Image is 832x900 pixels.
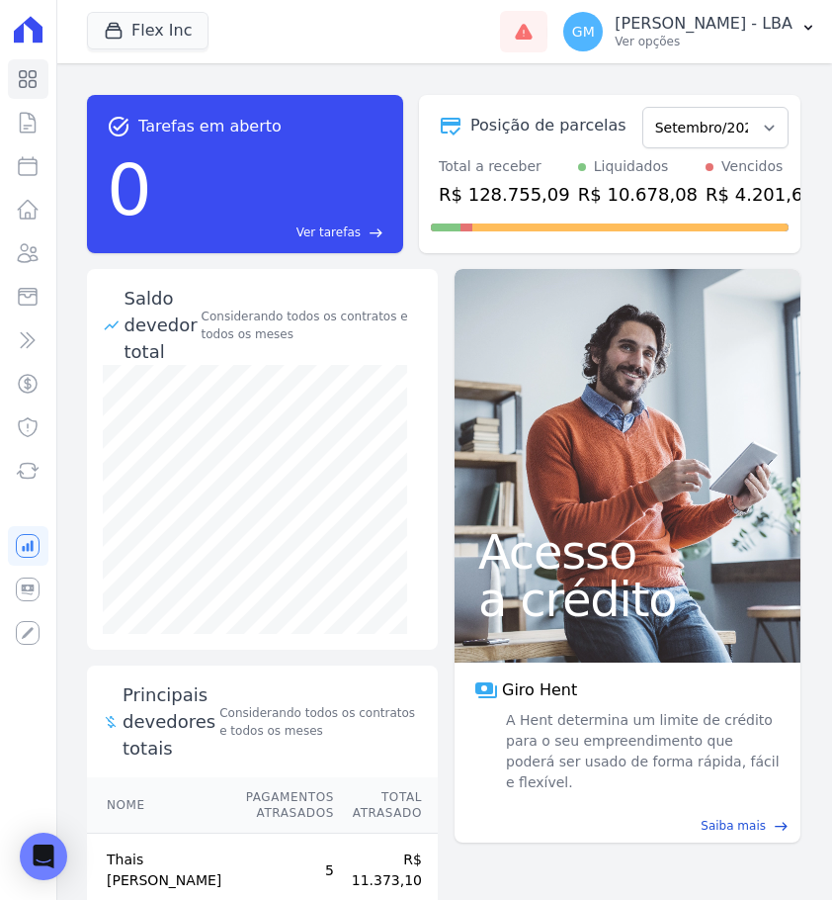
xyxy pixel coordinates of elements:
span: Considerando todos os contratos e todos os meses [219,704,422,740]
button: GM [PERSON_NAME] - LBA Ver opções [547,4,832,59]
th: Pagamentos Atrasados [229,777,335,834]
span: task_alt [107,115,130,138]
span: a crédito [478,576,777,623]
span: GM [572,25,595,39]
span: Principais devedores totais [123,681,215,762]
a: Ver tarefas east [160,224,383,241]
span: east [369,225,383,240]
span: east [774,819,789,834]
div: R$ 10.678,08 [578,181,698,208]
p: [PERSON_NAME] - LBA [615,14,792,34]
th: Total Atrasado [335,777,438,834]
div: Saldo devedor total [125,285,198,365]
div: Posição de parcelas [470,114,626,137]
div: Vencidos [721,156,783,177]
div: Liquidados [594,156,669,177]
span: A Hent determina um limite de crédito para o seu empreendimento que poderá ser usado de forma ráp... [502,710,781,793]
button: Flex Inc [87,12,208,49]
span: Giro Hent [502,678,577,702]
div: R$ 4.201,60 [706,181,814,208]
div: R$ 128.755,09 [439,181,570,208]
div: Considerando todos os contratos e todos os meses [202,308,422,343]
span: Acesso [478,528,777,576]
span: Tarefas em aberto [138,115,282,138]
div: Open Intercom Messenger [20,833,67,880]
div: Total a receber [439,156,570,177]
a: Saiba mais east [466,817,789,835]
p: Ver opções [615,34,792,49]
span: Saiba mais [701,817,766,835]
th: Nome [87,777,229,834]
div: 0 [107,138,152,241]
span: Ver tarefas [296,224,361,241]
